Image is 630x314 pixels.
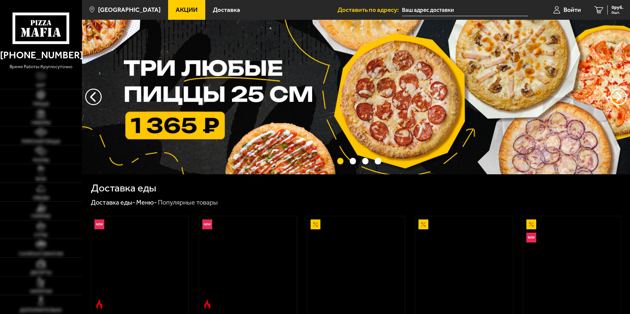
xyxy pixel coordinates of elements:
[202,300,212,309] img: Острое блюдо
[91,198,135,206] a: Доставка еды-
[307,216,405,312] a: АкционныйАль-Шам 25 см (тонкое тесто)
[33,196,49,200] span: Обеды
[311,219,320,229] img: Акционный
[213,7,240,13] span: Доставка
[415,216,513,312] a: АкционныйПепперони 25 см (толстое с сыром)
[36,83,45,88] span: Хит
[22,139,60,144] span: Римская пицца
[85,89,102,105] button: следующий
[375,158,381,164] button: точки переключения
[94,300,104,309] img: Острое блюдо
[91,183,156,193] h1: Доставка еды
[98,7,161,13] span: [GEOGRAPHIC_DATA]
[158,198,218,207] div: Популярные товары
[34,233,47,238] span: Супы
[31,214,51,219] span: Горячее
[337,158,343,164] button: точки переключения
[19,252,63,256] span: Салаты и закуски
[199,216,297,312] a: НовинкаОстрое блюдоРимская с мясным ассорти
[526,233,536,243] img: Новинка
[402,4,528,16] input: Ваш адрес доставки
[32,121,50,125] span: Наборы
[176,7,198,13] span: Акции
[36,177,46,182] span: WOK
[418,219,428,229] img: Акционный
[94,219,104,229] img: Новинка
[526,219,536,229] img: Акционный
[362,158,368,164] button: точки переключения
[612,5,623,10] span: 0 руб.
[350,158,356,164] button: точки переключения
[33,102,49,106] span: Пицца
[91,216,189,312] a: НовинкаОстрое блюдоРимская с креветками
[202,219,212,229] img: Новинка
[564,7,581,13] span: Войти
[612,11,623,14] span: 0 шт.
[610,89,627,105] button: предыдущий
[523,216,621,312] a: АкционныйНовинкаВсё включено
[30,289,52,294] span: Напитки
[33,158,49,163] span: Роллы
[30,271,51,275] span: Десерты
[20,308,62,313] span: Дополнительно
[338,7,402,13] span: Доставить по адресу:
[136,198,157,206] a: Меню-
